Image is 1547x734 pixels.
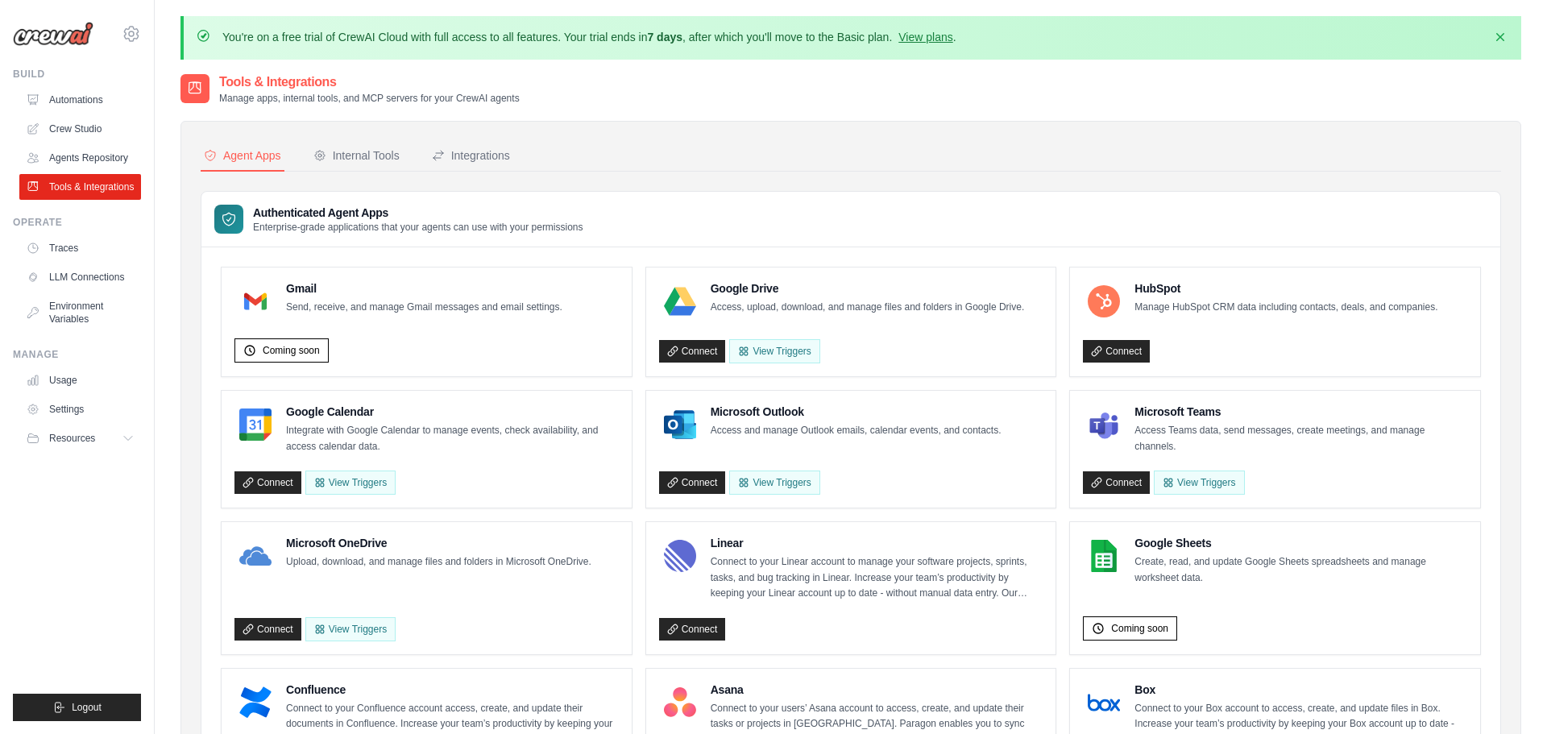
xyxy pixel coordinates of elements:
p: Access Teams data, send messages, create meetings, and manage channels. [1134,423,1467,454]
p: Upload, download, and manage files and folders in Microsoft OneDrive. [286,554,591,570]
img: Logo [13,22,93,46]
: View Triggers [729,339,819,363]
a: Usage [19,367,141,393]
img: Asana Logo [664,686,696,719]
div: Internal Tools [313,147,400,164]
img: Microsoft Outlook Logo [664,408,696,441]
div: Build [13,68,141,81]
a: View plans [898,31,952,44]
a: LLM Connections [19,264,141,290]
p: Manage HubSpot CRM data including contacts, deals, and companies. [1134,300,1437,316]
span: Coming soon [1111,622,1168,635]
p: Manage apps, internal tools, and MCP servers for your CrewAI agents [219,92,520,105]
a: Connect [234,471,301,494]
a: Connect [234,618,301,641]
button: Logout [13,694,141,721]
strong: 7 days [647,31,682,44]
img: Google Calendar Logo [239,408,272,441]
h4: Google Drive [711,280,1025,297]
p: Integrate with Google Calendar to manage events, check availability, and access calendar data. [286,423,619,454]
a: Settings [19,396,141,422]
button: Resources [19,425,141,451]
h2: Tools & Integrations [219,73,520,92]
: View Triggers [1154,471,1244,495]
img: Microsoft Teams Logo [1088,408,1120,441]
a: Environment Variables [19,293,141,332]
p: Connect to your Linear account to manage your software projects, sprints, tasks, and bug tracking... [711,554,1043,602]
h4: Microsoft OneDrive [286,535,591,551]
p: Access, upload, download, and manage files and folders in Google Drive. [711,300,1025,316]
button: View Triggers [305,471,396,495]
p: Send, receive, and manage Gmail messages and email settings. [286,300,562,316]
div: Manage [13,348,141,361]
img: Google Drive Logo [664,285,696,317]
button: Internal Tools [310,141,403,172]
h4: Google Sheets [1134,535,1467,551]
h4: Google Calendar [286,404,619,420]
h4: Asana [711,682,1043,698]
img: Google Sheets Logo [1088,540,1120,572]
a: Crew Studio [19,116,141,142]
h3: Authenticated Agent Apps [253,205,583,221]
h4: Gmail [286,280,562,297]
a: Connect [1083,471,1150,494]
a: Connect [659,618,726,641]
p: Create, read, and update Google Sheets spreadsheets and manage worksheet data. [1134,554,1467,586]
a: Traces [19,235,141,261]
p: Enterprise-grade applications that your agents can use with your permissions [253,221,583,234]
p: You're on a free trial of CrewAI Cloud with full access to all features. Your trial ends in , aft... [222,29,956,45]
img: HubSpot Logo [1088,285,1120,317]
img: Gmail Logo [239,285,272,317]
button: Integrations [429,141,513,172]
img: Linear Logo [664,540,696,572]
div: Agent Apps [204,147,281,164]
div: Integrations [432,147,510,164]
h4: Box [1134,682,1467,698]
h4: Linear [711,535,1043,551]
a: Tools & Integrations [19,174,141,200]
h4: Microsoft Outlook [711,404,1002,420]
div: Operate [13,216,141,229]
a: Automations [19,87,141,113]
button: Agent Apps [201,141,284,172]
h4: Microsoft Teams [1134,404,1467,420]
h4: HubSpot [1134,280,1437,297]
a: Agents Repository [19,145,141,171]
: View Triggers [305,617,396,641]
a: Connect [659,340,726,363]
a: Connect [1083,340,1150,363]
img: Box Logo [1088,686,1120,719]
p: Access and manage Outlook emails, calendar events, and contacts. [711,423,1002,439]
span: Coming soon [263,344,320,357]
: View Triggers [729,471,819,495]
span: Logout [72,701,102,714]
img: Confluence Logo [239,686,272,719]
img: Microsoft OneDrive Logo [239,540,272,572]
a: Connect [659,471,726,494]
span: Resources [49,432,95,445]
h4: Confluence [286,682,619,698]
